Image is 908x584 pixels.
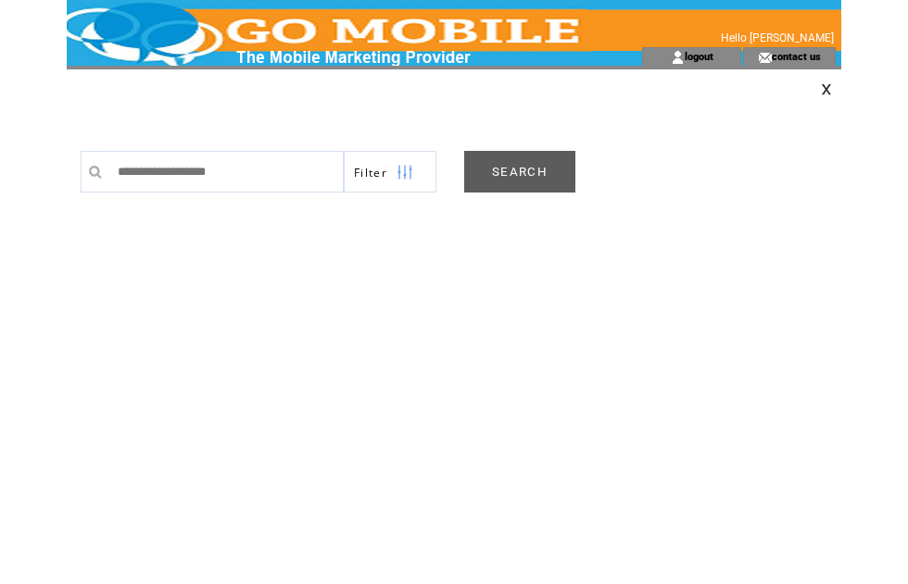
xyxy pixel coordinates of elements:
span: Hello [PERSON_NAME] [721,31,834,44]
a: logout [685,50,713,62]
img: account_icon.gif [671,50,685,65]
img: filters.png [397,152,413,193]
img: contact_us_icon.gif [758,50,772,65]
a: SEARCH [464,151,575,193]
span: Show filters [354,165,387,180]
a: contact us [772,50,821,62]
a: Filter [344,151,436,193]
